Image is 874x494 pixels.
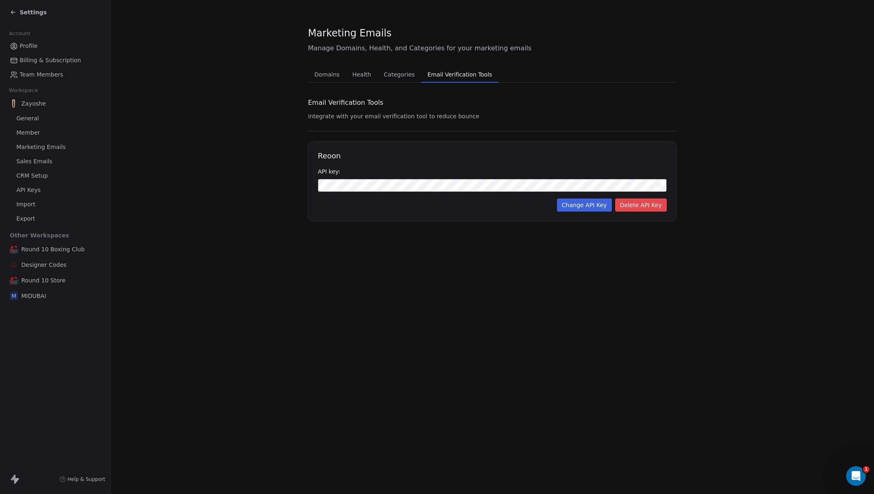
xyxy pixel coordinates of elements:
span: Sales Emails [16,157,52,166]
span: CRM Setup [16,171,48,180]
span: Designer Codes [21,261,66,269]
a: Help & Support [59,476,105,483]
a: API Keys [7,183,104,197]
span: M [10,292,18,300]
a: Export [7,212,104,226]
span: Workspace [5,84,41,97]
span: Settings [20,8,47,16]
a: CRM Setup [7,169,104,183]
span: Domains [311,69,343,80]
a: General [7,112,104,125]
span: Zayoshe [21,99,46,108]
a: Billing & Subscription [7,54,104,67]
h1: Reoon [318,151,667,161]
span: General [16,114,39,123]
span: Integrate with your email verification tool to reduce bounce [308,113,479,120]
span: Import [16,200,35,209]
iframe: Intercom live chat [846,466,866,486]
span: Categories [380,69,418,80]
span: Other Workspaces [7,229,72,242]
span: Marketing Emails [308,27,392,39]
span: Manage Domains, Health, and Categories for your marketing emails [308,43,677,53]
span: Member [16,129,40,137]
span: Marketing Emails [16,143,66,151]
button: Change API Key [557,199,612,212]
a: Settings [10,8,47,16]
img: Round%2010%20Boxing%20Club%20-%20Logo.png [10,276,18,284]
span: Round 10 Boxing Club [21,245,85,253]
a: Import [7,198,104,211]
span: MIDUBAI [21,292,46,300]
span: 1 [863,466,869,473]
img: DesignerCodes_logo36.png [10,261,18,269]
span: Round 10 Store [21,276,66,284]
span: API Keys [16,186,41,194]
img: Round%2010%20Boxing%20Club%20-%20Logo.png [10,245,18,253]
span: Health [349,69,374,80]
div: API key: [318,167,667,176]
a: Team Members [7,68,104,81]
span: Email Verification Tools [424,69,496,80]
span: Team Members [20,70,63,79]
button: Delete API Key [615,199,667,212]
span: Export [16,214,35,223]
span: Account [5,27,34,40]
span: Profile [20,42,38,50]
a: Member [7,126,104,140]
span: Billing & Subscription [20,56,81,65]
span: Help & Support [68,476,105,483]
img: zayoshe_logo@2x-300x51-1.png [10,99,18,108]
span: Email Verification Tools [308,98,383,108]
a: Profile [7,39,104,53]
a: Marketing Emails [7,140,104,154]
a: Sales Emails [7,155,104,168]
